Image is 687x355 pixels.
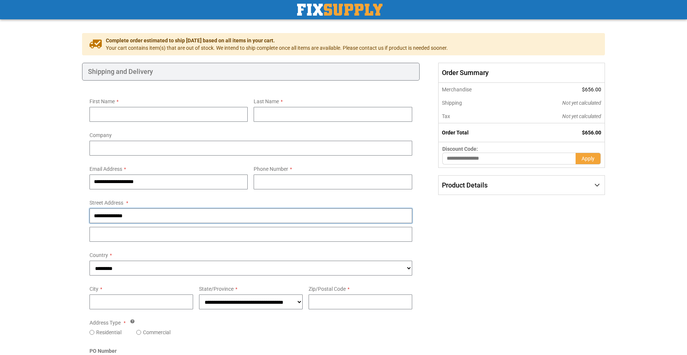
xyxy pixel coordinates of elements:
span: Street Address [89,200,123,206]
span: City [89,286,98,292]
strong: Order Total [442,130,469,136]
a: store logo [297,4,382,16]
th: Tax [438,110,512,123]
span: Phone Number [254,166,288,172]
span: Zip/Postal Code [309,286,346,292]
span: Discount Code: [442,146,478,152]
span: Email Address [89,166,122,172]
span: State/Province [199,286,234,292]
span: Company [89,132,112,138]
span: Apply [582,156,595,162]
label: Residential [96,329,121,336]
span: $656.00 [582,87,601,92]
span: Address Type [89,320,121,326]
div: Shipping and Delivery [82,63,420,81]
span: $656.00 [582,130,601,136]
span: Country [89,252,108,258]
span: Complete order estimated to ship [DATE] based on all items in your cart. [106,37,448,44]
span: Product Details [442,181,488,189]
img: Fix Industrial Supply [297,4,382,16]
span: Last Name [254,98,279,104]
span: First Name [89,98,115,104]
span: Not yet calculated [562,113,601,119]
span: Not yet calculated [562,100,601,106]
span: Shipping [442,100,462,106]
span: Your cart contains item(s) that are out of stock. We intend to ship complete once all items are a... [106,44,448,52]
span: Order Summary [438,63,605,83]
button: Apply [576,153,601,165]
label: Commercial [143,329,170,336]
th: Merchandise [438,83,512,96]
